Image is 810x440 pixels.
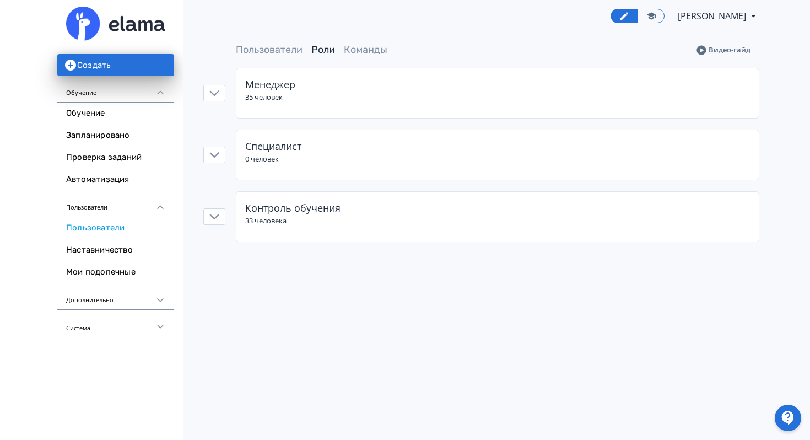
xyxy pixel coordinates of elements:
[57,239,174,261] a: Наставничество
[245,92,283,103] div: 35 человек
[638,9,665,23] a: Переключиться в режим ученика
[66,7,165,41] img: https://files.teachbase.ru/system/account/49446/logo/medium-41563bfb68b138c87ea16aa7a8c83070.png
[311,44,335,56] a: Роли
[57,191,174,217] div: Пользователи
[236,44,303,56] a: Пользователи
[57,147,174,169] a: Проверка заданий
[57,54,174,76] button: Создать
[245,216,287,227] div: 33 человека
[245,154,279,165] div: 0 человек
[57,261,174,283] a: Мои подопечные
[57,76,174,103] div: Обучение
[57,103,174,125] a: Обучение
[245,201,341,214] span: Контроль обучения
[344,44,387,56] a: Команды
[245,78,295,91] span: Менеджер
[57,125,174,147] a: Запланировано
[696,45,750,56] a: Видео-гайд
[57,283,174,310] div: Дополнительно
[678,9,748,23] span: Ирина Стец
[245,139,301,153] span: Специалист
[57,169,174,191] a: Автоматизация
[57,310,174,336] div: Система
[57,217,174,239] a: Пользователи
